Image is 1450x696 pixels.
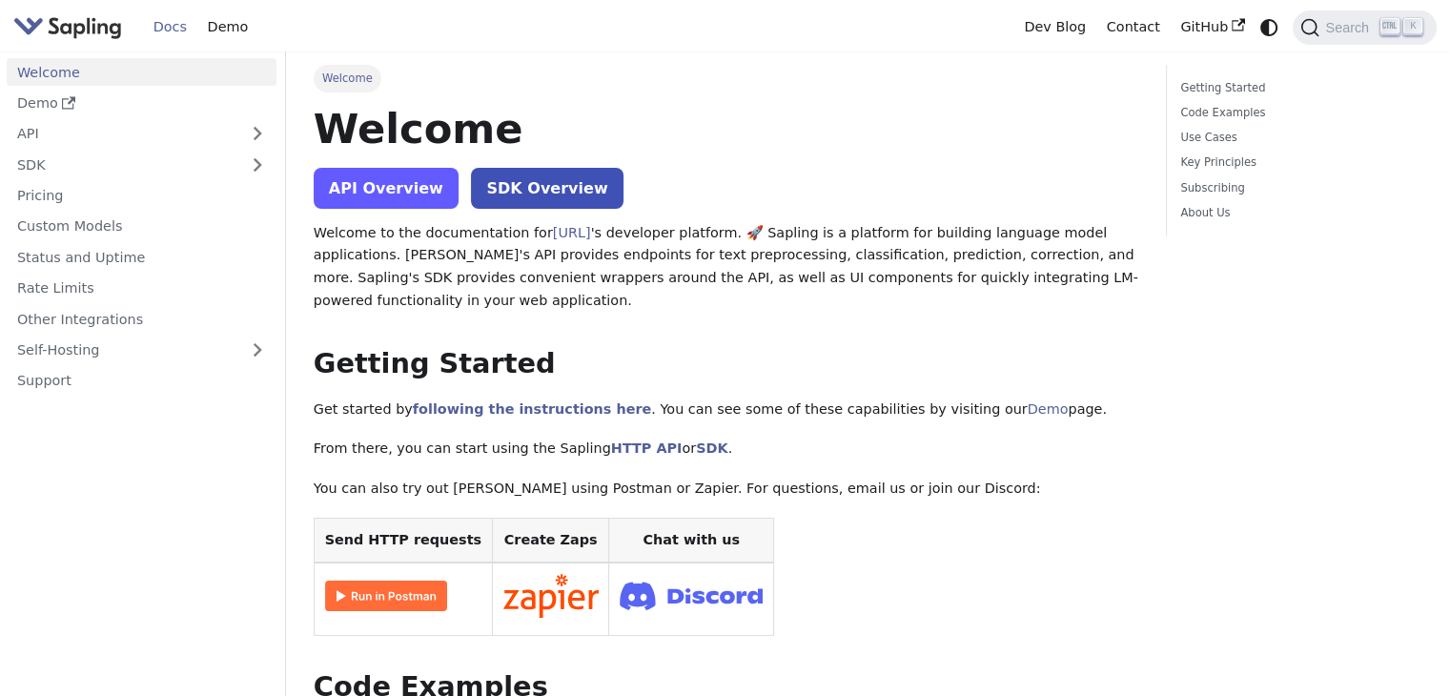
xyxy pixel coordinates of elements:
[7,151,238,178] a: SDK
[1170,12,1255,42] a: GitHub
[1180,129,1416,147] a: Use Cases
[1096,12,1171,42] a: Contact
[1180,179,1416,197] a: Subscribing
[314,65,1138,92] nav: Breadcrumbs
[471,168,623,209] a: SDK Overview
[314,65,381,92] span: Welcome
[314,478,1138,501] p: You can also try out [PERSON_NAME] using Postman or Zapier. For questions, email us or join our D...
[7,182,276,210] a: Pricing
[13,13,129,41] a: Sapling.ai
[503,574,599,618] img: Connect in Zapier
[197,12,258,42] a: Demo
[611,440,683,456] a: HTTP API
[7,120,238,148] a: API
[1256,13,1283,41] button: Switch between dark and light mode (currently system mode)
[7,90,276,117] a: Demo
[1403,18,1422,35] kbd: K
[7,58,276,86] a: Welcome
[7,367,276,395] a: Support
[314,168,459,209] a: API Overview
[1180,104,1416,122] a: Code Examples
[314,103,1138,154] h1: Welcome
[553,225,591,240] a: [URL]
[7,213,276,240] a: Custom Models
[314,347,1138,381] h2: Getting Started
[314,399,1138,421] p: Get started by . You can see some of these capabilities by visiting our page.
[1293,10,1436,45] button: Search (Ctrl+K)
[1319,20,1380,35] span: Search
[1028,401,1069,417] a: Demo
[13,13,122,41] img: Sapling.ai
[1180,204,1416,222] a: About Us
[7,305,276,333] a: Other Integrations
[1013,12,1095,42] a: Dev Blog
[238,151,276,178] button: Expand sidebar category 'SDK'
[7,275,276,302] a: Rate Limits
[238,120,276,148] button: Expand sidebar category 'API'
[7,243,276,271] a: Status and Uptime
[314,222,1138,313] p: Welcome to the documentation for 's developer platform. 🚀 Sapling is a platform for building lang...
[143,12,197,42] a: Docs
[413,401,651,417] a: following the instructions here
[609,518,774,563] th: Chat with us
[696,440,727,456] a: SDK
[1180,79,1416,97] a: Getting Started
[7,337,276,364] a: Self-Hosting
[325,581,447,611] img: Run in Postman
[620,576,763,615] img: Join Discord
[314,518,492,563] th: Send HTTP requests
[314,438,1138,461] p: From there, you can start using the Sapling or .
[1180,154,1416,172] a: Key Principles
[492,518,609,563] th: Create Zaps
